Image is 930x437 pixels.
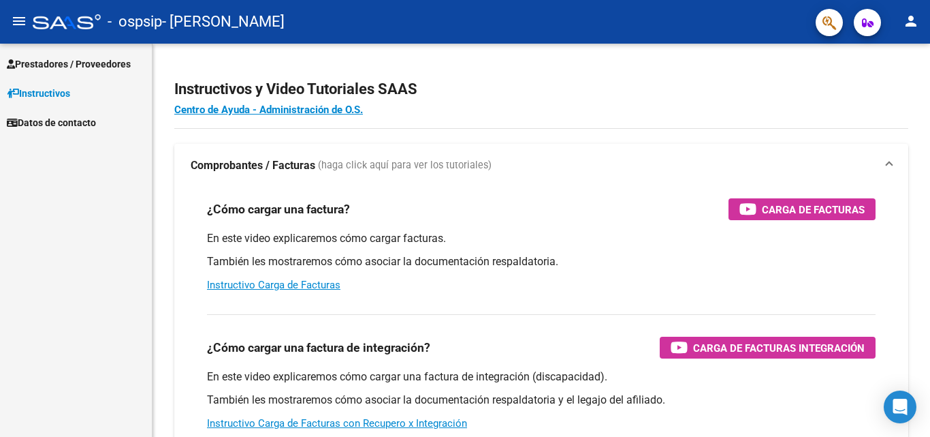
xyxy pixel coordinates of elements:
strong: Comprobantes / Facturas [191,158,315,173]
p: También les mostraremos cómo asociar la documentación respaldatoria y el legajo del afiliado. [207,393,876,408]
mat-expansion-panel-header: Comprobantes / Facturas (haga click aquí para ver los tutoriales) [174,144,908,187]
a: Instructivo Carga de Facturas [207,279,340,291]
button: Carga de Facturas Integración [660,337,876,359]
span: - ospsip [108,7,162,37]
h3: ¿Cómo cargar una factura? [207,200,350,219]
a: Instructivo Carga de Facturas con Recupero x Integración [207,417,467,430]
p: También les mostraremos cómo asociar la documentación respaldatoria. [207,254,876,269]
span: Carga de Facturas [762,201,865,218]
span: - [PERSON_NAME] [162,7,285,37]
mat-icon: menu [11,13,27,29]
p: En este video explicaremos cómo cargar facturas. [207,231,876,246]
a: Centro de Ayuda - Administración de O.S. [174,104,363,116]
span: (haga click aquí para ver los tutoriales) [318,158,492,173]
span: Instructivos [7,86,70,101]
p: En este video explicaremos cómo cargar una factura de integración (discapacidad). [207,370,876,385]
h3: ¿Cómo cargar una factura de integración? [207,338,430,357]
button: Carga de Facturas [728,198,876,220]
div: Open Intercom Messenger [884,391,916,423]
h2: Instructivos y Video Tutoriales SAAS [174,76,908,102]
span: Prestadores / Proveedores [7,57,131,72]
span: Datos de contacto [7,115,96,130]
span: Carga de Facturas Integración [693,340,865,357]
mat-icon: person [903,13,919,29]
